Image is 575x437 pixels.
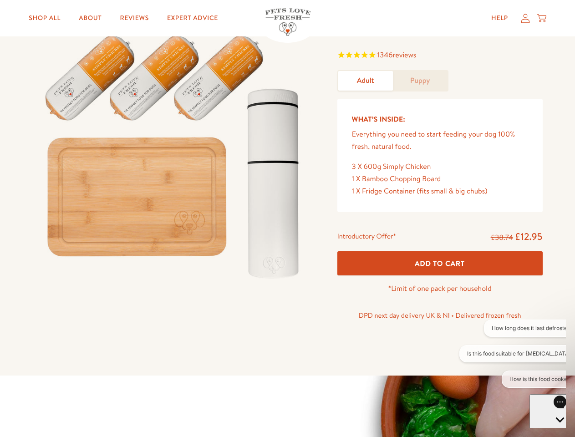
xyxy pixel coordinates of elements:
[33,17,315,288] img: Taster Pack - Adult
[337,17,543,42] h1: Taster Pack
[337,49,543,63] span: Rated 4.8 out of 5 stars 1346 reviews
[529,394,566,428] iframe: Gorgias live chat messenger
[112,9,156,27] a: Reviews
[265,8,310,36] img: Pets Love Fresh
[352,174,441,184] span: 1 X Bamboo Chopping Board
[337,230,396,244] div: Introductory Offer*
[352,185,528,198] div: 1 X Fridge Container (fits small & big chubs)
[5,25,126,43] button: Is this food suitable for [MEDICAL_DATA]?
[21,9,68,27] a: Shop All
[455,320,566,396] iframe: Gorgias live chat conversation starters
[393,71,448,91] a: Puppy
[47,51,126,68] button: How is this food cooked?
[337,283,543,295] p: *Limit of one pack per household
[491,233,513,243] s: £38.74
[352,113,528,125] h5: What’s Inside:
[352,161,528,173] div: 3 X 600g Simply Chicken
[392,50,416,60] span: reviews
[377,50,416,60] span: 1346 reviews
[484,9,515,27] a: Help
[71,9,109,27] a: About
[415,259,465,268] span: Add To Cart
[160,9,225,27] a: Expert Advice
[337,251,543,275] button: Add To Cart
[352,128,528,153] p: Everything you need to start feeding your dog 100% fresh, natural food.
[338,71,393,91] a: Adult
[515,230,543,243] span: £12.95
[337,310,543,321] p: DPD next day delivery UK & NI • Delivered frozen fresh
